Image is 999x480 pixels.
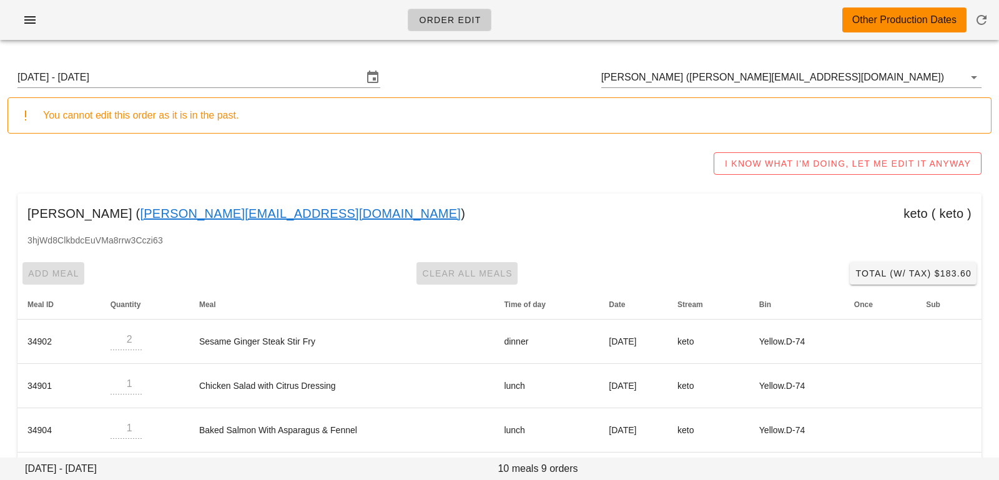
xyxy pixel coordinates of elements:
[189,408,495,453] td: Baked Salmon With Asparagus & Fennel
[17,364,101,408] td: 34901
[749,320,844,364] td: Yellow.D-74
[27,300,54,309] span: Meal ID
[749,364,844,408] td: Yellow.D-74
[494,320,599,364] td: dinner
[140,203,461,223] a: [PERSON_NAME][EMAIL_ADDRESS][DOMAIN_NAME]
[494,290,599,320] th: Time of day: Not sorted. Activate to sort ascending.
[714,152,982,175] button: I KNOW WHAT I'M DOING, LET ME EDIT IT ANYWAY
[17,193,982,233] div: [PERSON_NAME] ( ) keto ( keto )
[599,408,667,453] td: [DATE]
[724,159,971,169] span: I KNOW WHAT I'M DOING, LET ME EDIT IT ANYWAY
[599,320,667,364] td: [DATE]
[667,408,749,453] td: keto
[189,364,495,408] td: Chicken Salad with Citrus Dressing
[599,364,667,408] td: [DATE]
[609,300,625,309] span: Date
[418,15,481,25] span: Order Edit
[17,233,982,257] div: 3hjWd8ClkbdcEuVMa8rrw3Cczi63
[494,408,599,453] td: lunch
[599,290,667,320] th: Date: Not sorted. Activate to sort ascending.
[111,300,141,309] span: Quantity
[749,408,844,453] td: Yellow.D-74
[101,290,189,320] th: Quantity: Not sorted. Activate to sort ascending.
[667,290,749,320] th: Stream: Not sorted. Activate to sort ascending.
[43,110,239,120] span: You cannot edit this order as it is in the past.
[667,320,749,364] td: keto
[494,364,599,408] td: lunch
[17,290,101,320] th: Meal ID: Not sorted. Activate to sort ascending.
[855,268,972,278] span: Total (w/ Tax) $183.60
[852,12,957,27] div: Other Production Dates
[844,290,916,320] th: Once: Not sorted. Activate to sort ascending.
[408,9,491,31] a: Order Edit
[854,300,873,309] span: Once
[926,300,940,309] span: Sub
[677,300,703,309] span: Stream
[749,290,844,320] th: Bin: Not sorted. Activate to sort ascending.
[17,320,101,364] td: 34902
[189,290,495,320] th: Meal: Not sorted. Activate to sort ascending.
[189,320,495,364] td: Sesame Ginger Steak Stir Fry
[759,300,771,309] span: Bin
[504,300,545,309] span: Time of day
[949,70,964,85] button: Clear Customer
[916,290,982,320] th: Sub: Not sorted. Activate to sort ascending.
[850,262,977,285] button: Total (w/ Tax) $183.60
[17,408,101,453] td: 34904
[199,300,216,309] span: Meal
[667,364,749,408] td: keto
